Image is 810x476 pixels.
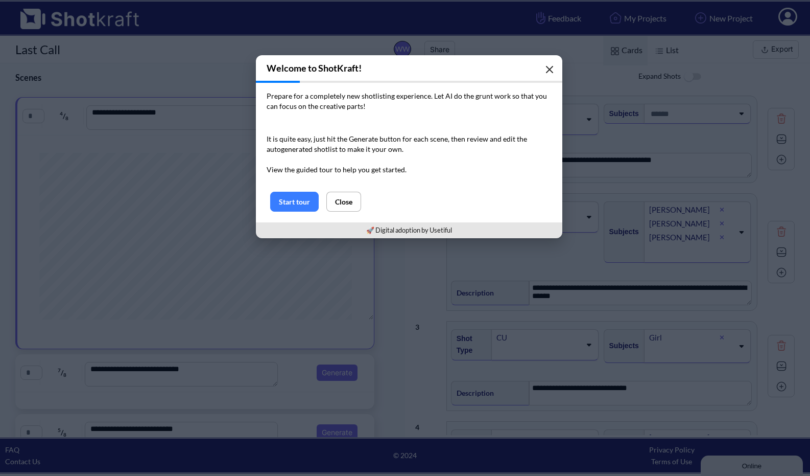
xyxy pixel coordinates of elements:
[267,134,552,175] p: It is quite easy, just hit the Generate button for each scene, then review and edit the autogener...
[326,192,361,212] button: Close
[366,226,452,234] a: 🚀 Digital adoption by Usetiful
[267,92,433,100] span: Prepare for a completely new shotlisting experience.
[270,192,319,212] button: Start tour
[256,55,562,81] h3: Welcome to ShotKraft!
[8,9,94,16] div: Online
